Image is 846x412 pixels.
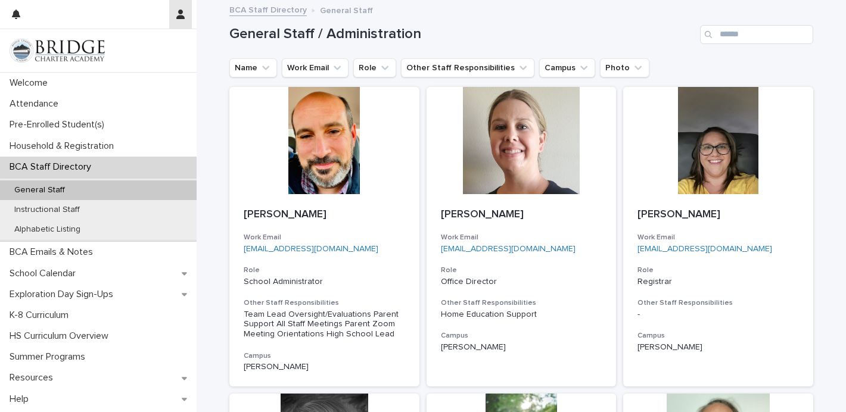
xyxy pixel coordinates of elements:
p: Help [5,394,38,405]
p: School Calendar [5,268,85,279]
button: Role [353,58,396,77]
button: Work Email [282,58,349,77]
a: [PERSON_NAME]Work Email[EMAIL_ADDRESS][DOMAIN_NAME]RoleOffice DirectorOther Staff Responsibilitie... [427,87,617,386]
a: [PERSON_NAME]Work Email[EMAIL_ADDRESS][DOMAIN_NAME]RoleSchool AdministratorOther Staff Responsibi... [229,87,419,386]
p: Instructional Staff [5,205,89,215]
button: Photo [600,58,649,77]
a: BCA Staff Directory [229,2,307,16]
button: Other Staff Responsibilities [401,58,534,77]
input: Search [700,25,813,44]
a: [PERSON_NAME]Work Email[EMAIL_ADDRESS][DOMAIN_NAME]RoleRegistrarOther Staff Responsibilities-Camp... [623,87,813,386]
h1: General Staff / Administration [229,26,695,43]
p: Attendance [5,98,68,110]
h3: Campus [637,331,799,341]
h3: Other Staff Responsibilities [637,298,799,308]
p: Household & Registration [5,141,123,152]
a: [EMAIL_ADDRESS][DOMAIN_NAME] [441,245,576,253]
h3: Role [244,266,405,275]
p: School Administrator [244,277,405,287]
p: [PERSON_NAME] [637,342,799,352]
p: Resources [5,372,63,383]
h3: Role [441,266,602,275]
h3: Other Staff Responsibilities [441,298,602,308]
p: Summer Programs [5,351,95,363]
h3: Campus [441,331,602,341]
p: BCA Emails & Notes [5,246,102,258]
p: [PERSON_NAME] [637,208,799,221]
p: Welcome [5,77,57,89]
p: [PERSON_NAME] [244,208,405,221]
div: Team Lead Oversight/Evaluations Parent Support All Staff Meetings Parent Zoom Meeting Orientation... [244,310,405,339]
p: [PERSON_NAME] [244,362,405,372]
button: Campus [539,58,595,77]
p: Exploration Day Sign-Ups [5,289,123,300]
p: Registrar [637,277,799,287]
h3: Work Email [441,233,602,242]
p: HS Curriculum Overview [5,330,118,342]
a: [EMAIL_ADDRESS][DOMAIN_NAME] [244,245,378,253]
p: Pre-Enrolled Student(s) [5,119,114,130]
h3: Work Email [244,233,405,242]
p: General Staff [5,185,74,195]
p: Office Director [441,277,602,287]
h3: Work Email [637,233,799,242]
img: V1C1m3IdTEidaUdm9Hs0 [10,39,105,63]
div: - [637,310,799,320]
h3: Role [637,266,799,275]
a: [EMAIL_ADDRESS][DOMAIN_NAME] [637,245,772,253]
p: Alphabetic Listing [5,224,90,235]
p: [PERSON_NAME] [441,208,602,221]
p: BCA Staff Directory [5,161,101,173]
p: General Staff [320,3,373,16]
p: [PERSON_NAME] [441,342,602,352]
div: Home Education Support [441,310,602,320]
p: K-8 Curriculum [5,310,78,321]
button: Name [229,58,277,77]
h3: Campus [244,351,405,361]
h3: Other Staff Responsibilities [244,298,405,308]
